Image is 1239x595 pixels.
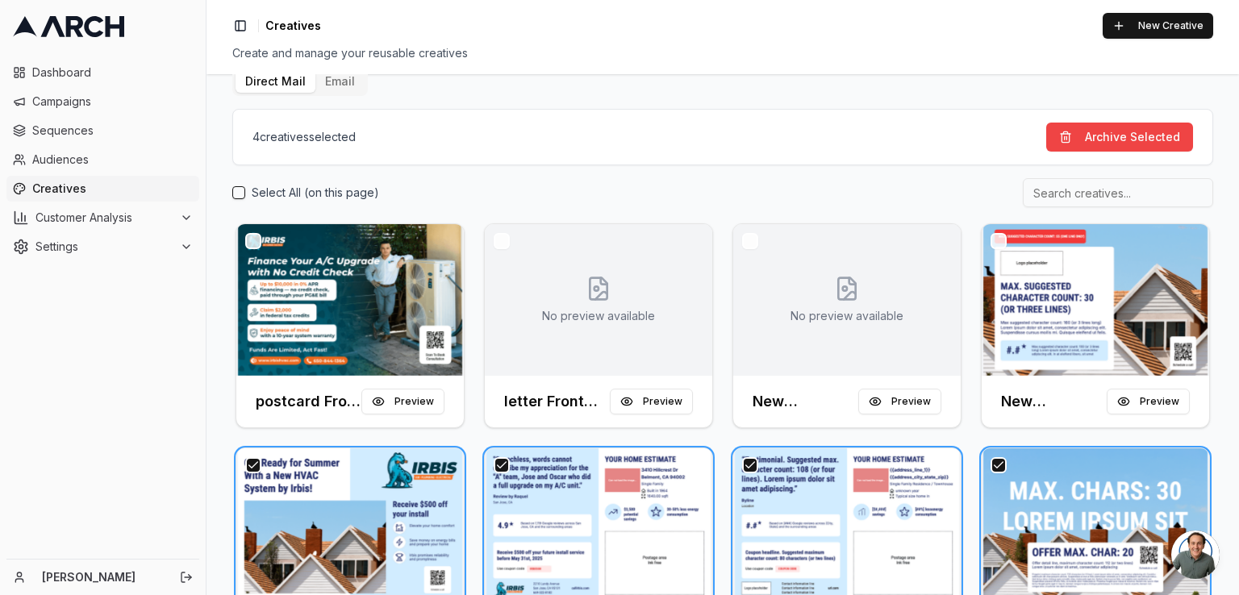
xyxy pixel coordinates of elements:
[982,224,1209,376] img: Front creative for New Campaign (Front)
[35,210,173,226] span: Customer Analysis
[1046,123,1193,152] button: Archive Selected
[1023,178,1213,207] input: Search creatives...
[175,566,198,589] button: Log out
[315,70,365,93] button: Email
[265,18,321,34] nav: breadcrumb
[1107,389,1190,414] button: Preview
[361,389,444,414] button: Preview
[791,308,903,324] p: No preview available
[35,239,173,255] span: Settings
[232,45,1213,61] div: Create and manage your reusable creatives
[6,176,199,202] a: Creatives
[753,390,858,413] h3: New Campaign (Back)
[834,276,860,302] svg: No creative preview
[32,181,193,197] span: Creatives
[6,118,199,144] a: Sequences
[6,205,199,231] button: Customer Analysis
[32,64,193,81] span: Dashboard
[252,129,356,145] span: 4 creative s selected
[504,390,610,413] h3: letter Front (Default)
[32,123,193,139] span: Sequences
[32,94,193,110] span: Campaigns
[1103,13,1213,39] button: New Creative
[6,234,199,260] button: Settings
[236,224,464,376] img: Front creative for postcard Front (Default) (Copy) (Copy)
[542,308,655,324] p: No preview available
[858,389,941,414] button: Preview
[256,390,361,413] h3: postcard Front (Default) (Copy) (Copy)
[236,70,315,93] button: Direct Mail
[32,152,193,168] span: Audiences
[252,185,379,201] label: Select All (on this page)
[1001,390,1107,413] h3: New Campaign (Front)
[1171,531,1220,579] div: Open chat
[42,569,162,585] a: [PERSON_NAME]
[586,276,611,302] svg: No creative preview
[6,60,199,85] a: Dashboard
[6,147,199,173] a: Audiences
[265,18,321,34] span: Creatives
[6,89,199,114] a: Campaigns
[610,389,693,414] button: Preview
